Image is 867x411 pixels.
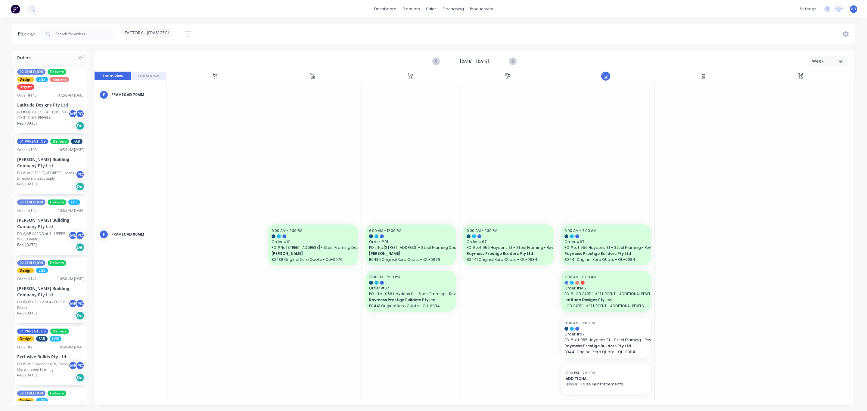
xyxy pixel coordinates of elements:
span: PO # Lot 956 Haydens St - Steel Framing - Rev 2 [564,337,648,343]
span: Design [17,268,34,273]
div: PC [76,231,85,240]
div: [PERSON_NAME] Building Company Pty Ltd [17,285,85,298]
span: Design [17,398,34,403]
div: products [399,5,423,14]
div: PO #JOB CARD 3 of 4 - UPPER WALL FRAMES [17,231,70,242]
span: Remake [50,77,69,82]
span: Order # 67 [564,239,648,245]
div: 24 [214,76,217,79]
div: PC [76,361,85,370]
div: PC [76,109,85,118]
div: Del [76,311,85,320]
div: 30 [799,76,803,79]
span: Delivery [50,329,69,334]
span: 8:00 AM - 2:00 PM [564,320,595,326]
img: Factory [11,5,20,14]
div: 27 [506,76,510,79]
span: 2:00 PM - 2:30 PM [566,370,595,375]
div: ME [68,109,77,118]
div: [PERSON_NAME] Building Company Pty Ltd [17,156,85,169]
span: PO # JOB CARD 1 of 1 URGENT - ADDITIONAL PENELS [564,291,648,297]
div: purchasing [440,5,467,14]
div: Exclusive Builds Pty Ltd [17,354,85,360]
a: dashboard [371,5,399,14]
div: Del [76,373,85,382]
span: Req. [DATE] [17,372,37,378]
div: FRAMECAD 90mm [111,232,162,237]
span: Delivery [48,69,66,75]
span: Order # 67 [564,332,648,337]
div: Tue [408,73,413,76]
div: 10:50 AM [DATE] [58,276,85,282]
span: Latitude Designs Pty Ltd [564,297,639,303]
span: Req. [DATE] [17,242,37,248]
span: Order # 145 [564,286,648,291]
div: ME [68,231,77,240]
p: JOB CARD 1 of 1 URGENT - ADDITIONAL PENELS [564,304,648,308]
div: 07:56 AM [DATE] [58,93,85,98]
span: Req. [DATE] [17,311,37,316]
span: Order # 67 [467,239,550,245]
button: Week [809,56,848,66]
span: Order # 91 [369,239,452,245]
div: FRAMECAD 70mm [111,92,162,97]
span: AH [851,6,856,12]
div: Wed [505,73,511,76]
span: 12:30 PM - 2:30 PM [369,274,400,280]
div: Order # 145 [17,93,37,98]
div: productivity [467,5,496,14]
p: B0441 Original Xero QUote - QU-0984 [369,304,452,308]
span: 6:00 AM - 7:00 AM [564,228,596,233]
span: 02 CHILD JOB [17,260,45,266]
span: [PERSON_NAME] [369,251,444,256]
span: PO # No.[STREET_ADDRESS] - Steel Framing Design & Supply - Rev 2 [272,245,355,250]
span: PO # Lot 956 Haydens St - Steel Framing - Rev 2 [564,245,648,250]
span: 02 CHILD JOB [17,199,45,205]
span: 6:00 AM - 12:00 PM [369,228,401,233]
div: Order # 100 [17,147,37,153]
div: 10:50 AM [DATE] [58,345,85,350]
div: F [99,230,108,239]
span: B0334 - Truss Reinforcements [566,382,646,387]
span: PO # Lot 956 Haydens St - Steel Framing - Rev 2 [467,245,550,250]
div: Order # 75 [17,345,35,350]
div: ME [68,361,77,370]
span: Raymess Prestige Builders Pty Ltd [564,251,639,256]
span: Order # 91 [272,239,355,245]
input: Search for orders... [55,28,115,40]
div: Sat [798,73,803,76]
span: ADDITIONAL [566,376,646,382]
span: Raymess Prestige Builders Pty Ltd [564,343,639,349]
span: Delivery [48,391,66,396]
div: PO #Lot [STREET_ADDRESS] Heads - Structural Steel Supply [17,170,77,181]
span: Raymess Prestige Builders Pty Ltd [467,251,542,256]
span: FAB [71,139,82,144]
span: 02 CHILD JOB [17,69,45,75]
span: LGS [36,398,48,403]
p: B0436 Original Xero Quote - QU-0976 [272,257,355,262]
div: Del [76,243,85,252]
p: B0441 Original Xero QUote - QU-0984 [564,257,648,262]
div: 29 [701,76,705,79]
span: FAB [36,336,48,341]
div: [PERSON_NAME] Building Company Pty Ltd [17,217,85,230]
span: LGS [36,77,48,82]
span: Urgent [17,84,34,90]
span: Design [17,336,34,341]
div: Latitude Designs Pty Ltd [17,102,85,108]
div: settings [797,5,819,14]
span: LGS [68,199,80,205]
div: Mon [310,73,316,76]
div: Planner [18,30,39,38]
span: 6:00 AM - 2:30 PM [272,228,302,233]
span: [PERSON_NAME] [272,251,346,256]
div: 10:54 AM [DATE] [58,147,85,153]
div: PO #JOB CARD 2 of 4 - FLOOR JOISTS [17,299,70,310]
span: 6:00 AM - 2:30 PM [467,228,497,233]
div: PC [76,170,85,179]
span: Delivery [50,139,69,144]
span: Req. [DATE] [17,181,37,187]
span: FACTORY - (FRAMCECAD ONLY) [125,29,187,36]
span: PO # No.[STREET_ADDRESS] - Steel Framing Design & Supply - Rev 2 [369,245,452,250]
span: 01 PARENT JOB [17,329,48,334]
